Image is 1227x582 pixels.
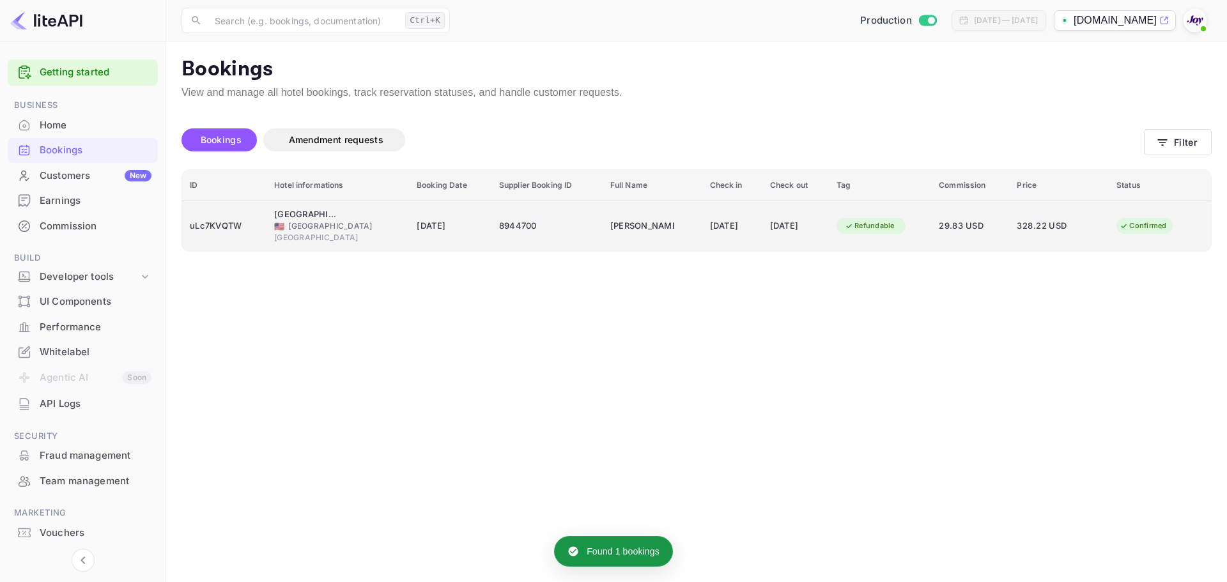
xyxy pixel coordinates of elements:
[40,143,151,158] div: Bookings
[1144,129,1212,155] button: Filter
[1111,218,1175,234] div: Confirmed
[72,549,95,572] button: Collapse navigation
[8,98,158,112] span: Business
[974,15,1038,26] div: [DATE] — [DATE]
[8,469,158,494] div: Team management
[8,214,158,238] a: Commission
[8,251,158,265] span: Build
[8,443,158,468] div: Fraud management
[770,216,821,236] div: [DATE]
[8,164,158,188] div: CustomersNew
[289,134,383,145] span: Amendment requests
[855,13,941,28] div: Switch to Sandbox mode
[40,397,151,411] div: API Logs
[40,526,151,540] div: Vouchers
[8,521,158,546] div: Vouchers
[8,443,158,467] a: Fraud management
[1185,10,1205,31] img: With Joy
[274,232,401,243] div: [GEOGRAPHIC_DATA]
[8,113,158,138] div: Home
[1009,170,1109,201] th: Price
[274,208,338,221] div: Hampton Inn Ashland City, TN
[829,170,931,201] th: Tag
[939,219,1001,233] span: 29.83 USD
[8,340,158,365] div: Whitelabel
[125,170,151,181] div: New
[8,340,158,364] a: Whitelabel
[610,216,674,236] div: Claudia Laframboise
[207,8,400,33] input: Search (e.g. bookings, documentation)
[8,188,158,212] a: Earnings
[405,12,445,29] div: Ctrl+K
[499,216,595,236] div: 8944700
[8,521,158,544] a: Vouchers
[40,169,151,183] div: Customers
[8,315,158,339] a: Performance
[8,289,158,314] div: UI Components
[931,170,1009,201] th: Commission
[40,345,151,360] div: Whitelabel
[8,469,158,493] a: Team management
[40,474,151,489] div: Team management
[40,448,151,463] div: Fraud management
[181,128,1144,151] div: account-settings tabs
[710,216,755,236] div: [DATE]
[8,392,158,415] a: API Logs
[860,13,912,28] span: Production
[8,164,158,187] a: CustomersNew
[8,506,158,520] span: Marketing
[266,170,409,201] th: Hotel informations
[40,219,151,234] div: Commission
[8,214,158,239] div: Commission
[417,219,484,233] span: [DATE]
[8,138,158,162] a: Bookings
[40,270,139,284] div: Developer tools
[603,170,702,201] th: Full Name
[1017,219,1081,233] span: 328.22 USD
[8,188,158,213] div: Earnings
[8,59,158,86] div: Getting started
[8,315,158,340] div: Performance
[8,113,158,137] a: Home
[1074,13,1157,28] p: [DOMAIN_NAME]
[40,320,151,335] div: Performance
[8,266,158,288] div: Developer tools
[181,57,1212,82] p: Bookings
[182,170,1211,251] table: booking table
[491,170,603,201] th: Supplier Booking ID
[190,216,259,236] div: uLc7KVQTW
[40,295,151,309] div: UI Components
[40,194,151,208] div: Earnings
[201,134,242,145] span: Bookings
[182,170,266,201] th: ID
[10,10,82,31] img: LiteAPI logo
[40,65,151,80] a: Getting started
[762,170,829,201] th: Check out
[8,289,158,313] a: UI Components
[409,170,491,201] th: Booking Date
[702,170,762,201] th: Check in
[40,118,151,133] div: Home
[8,392,158,417] div: API Logs
[8,429,158,443] span: Security
[181,85,1212,100] p: View and manage all hotel bookings, track reservation statuses, and handle customer requests.
[274,222,284,231] span: United States of America
[1109,170,1211,201] th: Status
[587,545,660,558] p: Found 1 bookings
[837,218,903,234] div: Refundable
[8,138,158,163] div: Bookings
[274,220,401,232] div: [GEOGRAPHIC_DATA]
